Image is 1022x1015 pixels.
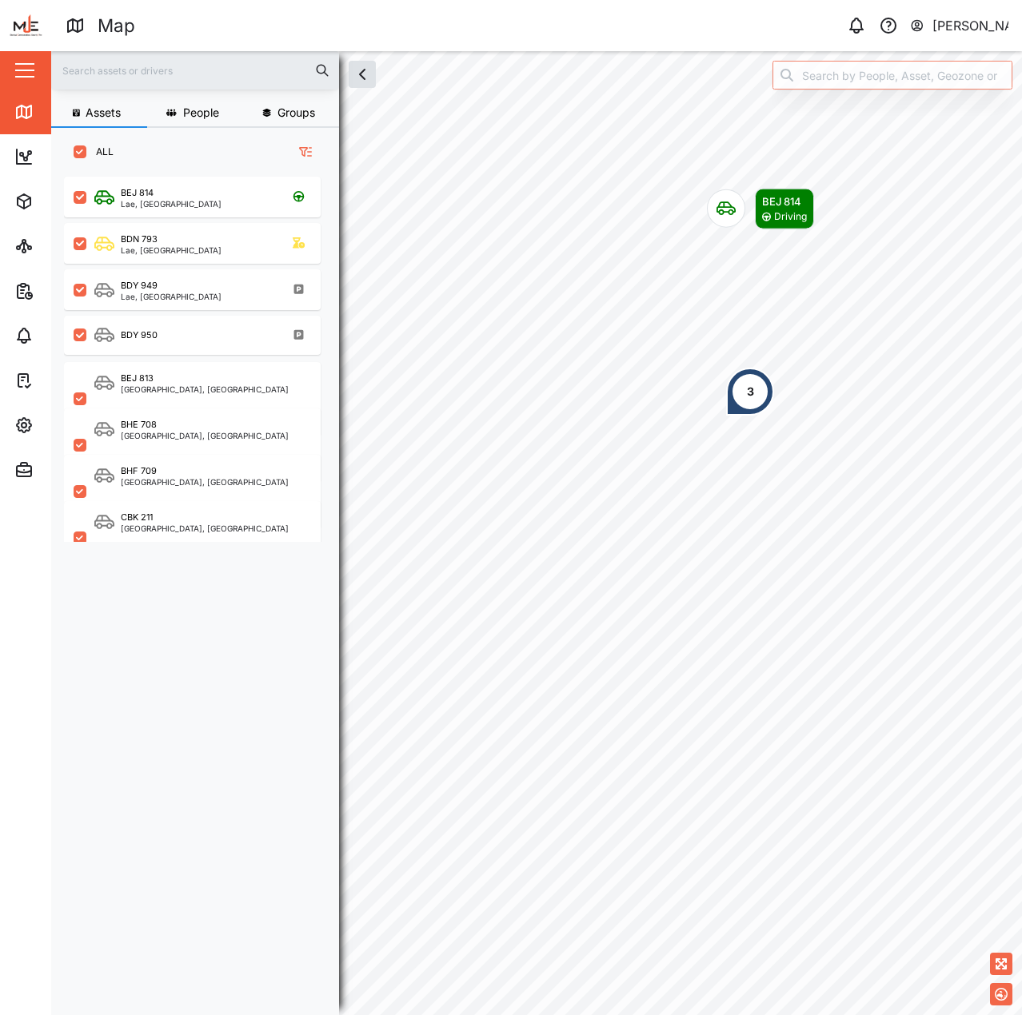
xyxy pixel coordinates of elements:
div: Alarms [42,327,91,344]
div: Settings [42,416,98,434]
div: BHE 708 [121,418,157,432]
span: People [183,107,219,118]
div: BDY 949 [121,279,158,293]
div: Dashboard [42,148,114,165]
div: Map marker [707,189,814,229]
input: Search assets or drivers [61,58,329,82]
img: Main Logo [8,8,43,43]
span: Assets [86,107,121,118]
label: ALL [86,145,114,158]
div: BEJ 814 [762,193,807,209]
div: BEJ 813 [121,372,154,385]
div: [PERSON_NAME] [932,16,1009,36]
div: Tasks [42,372,86,389]
canvas: Map [51,51,1022,1015]
div: Sites [42,237,80,255]
div: [GEOGRAPHIC_DATA], [GEOGRAPHIC_DATA] [121,385,289,393]
span: Groups [277,107,315,118]
div: 3 [747,383,754,400]
div: BDN 793 [121,233,158,246]
div: [GEOGRAPHIC_DATA], [GEOGRAPHIC_DATA] [121,524,289,532]
div: Driving [774,209,807,225]
div: Map [98,12,135,40]
button: [PERSON_NAME] [909,14,1009,37]
div: Admin [42,461,89,479]
div: CBK 211 [121,511,153,524]
div: BEJ 814 [121,186,154,200]
div: Lae, [GEOGRAPHIC_DATA] [121,200,222,208]
div: BDY 950 [121,328,158,342]
div: Lae, [GEOGRAPHIC_DATA] [121,293,222,301]
div: Reports [42,282,96,300]
div: [GEOGRAPHIC_DATA], [GEOGRAPHIC_DATA] [121,478,289,486]
div: Map [42,103,78,121]
div: [GEOGRAPHIC_DATA], [GEOGRAPHIC_DATA] [121,432,289,440]
input: Search by People, Asset, Geozone or Place [772,61,1012,90]
div: Map marker [726,368,774,416]
div: BHF 709 [121,464,157,478]
div: Lae, [GEOGRAPHIC_DATA] [121,246,222,254]
div: grid [64,171,338,1002]
div: Assets [42,193,91,210]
